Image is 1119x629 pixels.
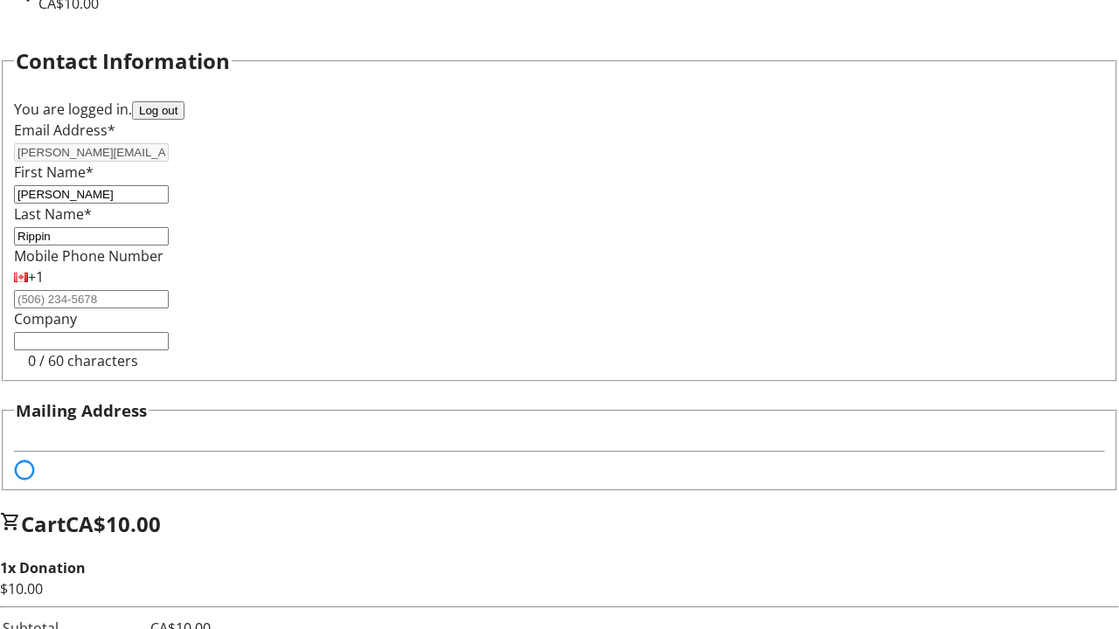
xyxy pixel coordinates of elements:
[14,162,94,182] label: First Name*
[14,204,92,224] label: Last Name*
[14,309,77,328] label: Company
[16,398,147,423] h3: Mailing Address
[28,351,138,370] tr-character-limit: 0 / 60 characters
[21,509,66,538] span: Cart
[14,99,1105,120] div: You are logged in.
[14,121,115,140] label: Email Address*
[16,45,230,77] h2: Contact Information
[14,290,169,308] input: (506) 234-5678
[66,509,161,538] span: CA$10.00
[132,101,184,120] button: Log out
[14,246,163,266] label: Mobile Phone Number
